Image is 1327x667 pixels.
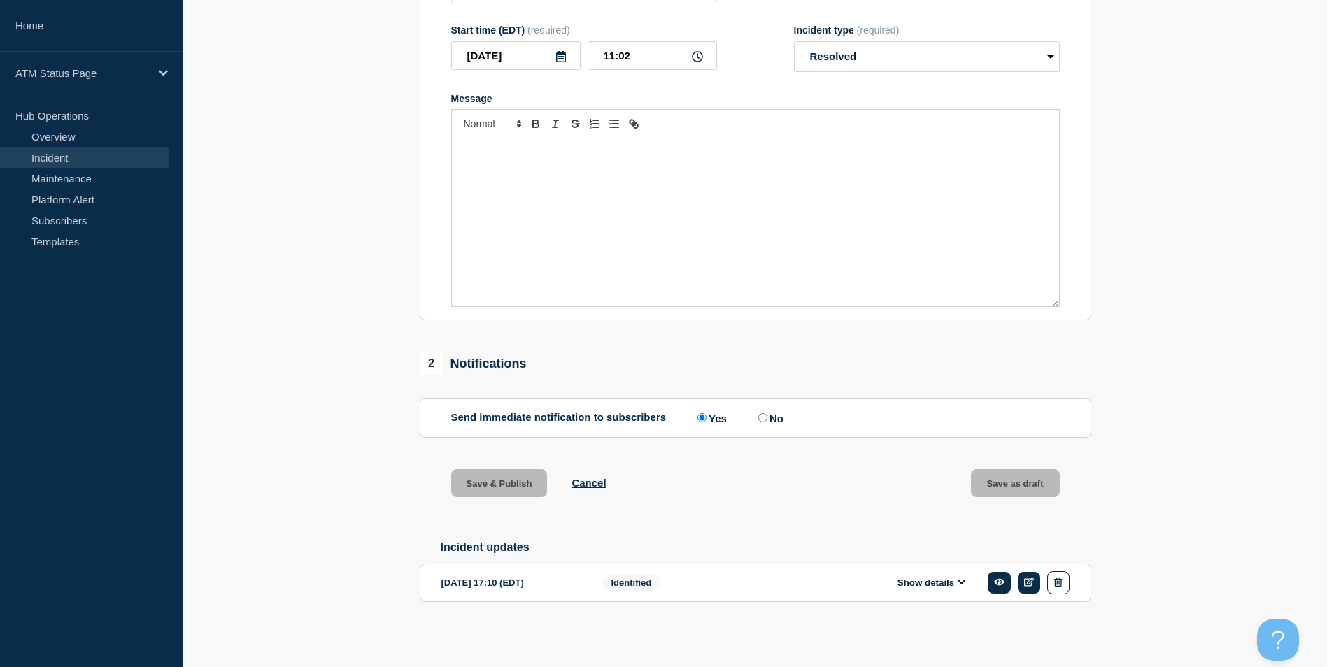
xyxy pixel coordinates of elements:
[755,411,783,424] label: No
[451,24,717,36] div: Start time (EDT)
[441,541,1091,554] h2: Incident updates
[527,24,570,36] span: (required)
[893,577,970,589] button: Show details
[420,352,527,375] div: Notifications
[588,41,717,70] input: HH:MM
[604,115,624,132] button: Toggle bulleted list
[857,24,900,36] span: (required)
[694,411,727,424] label: Yes
[794,24,1060,36] div: Incident type
[971,469,1060,497] button: Save as draft
[451,41,581,70] input: YYYY-MM-DD
[451,411,1060,424] div: Send immediate notification to subscribers
[602,575,661,591] span: Identified
[697,413,707,422] input: Yes
[546,115,565,132] button: Toggle italic text
[565,115,585,132] button: Toggle strikethrough text
[572,477,606,489] button: Cancel
[585,115,604,132] button: Toggle ordered list
[526,115,546,132] button: Toggle bold text
[457,115,526,132] span: Font size
[451,469,548,497] button: Save & Publish
[758,413,767,422] input: No
[451,411,667,424] p: Send immediate notification to subscribers
[15,67,150,79] p: ATM Status Page
[420,352,443,375] span: 2
[624,115,644,132] button: Toggle link
[452,138,1059,306] div: Message
[451,93,1060,104] div: Message
[794,41,1060,72] select: Incident type
[1257,619,1299,661] iframe: Help Scout Beacon - Open
[441,571,581,594] div: [DATE] 17:10 (EDT)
